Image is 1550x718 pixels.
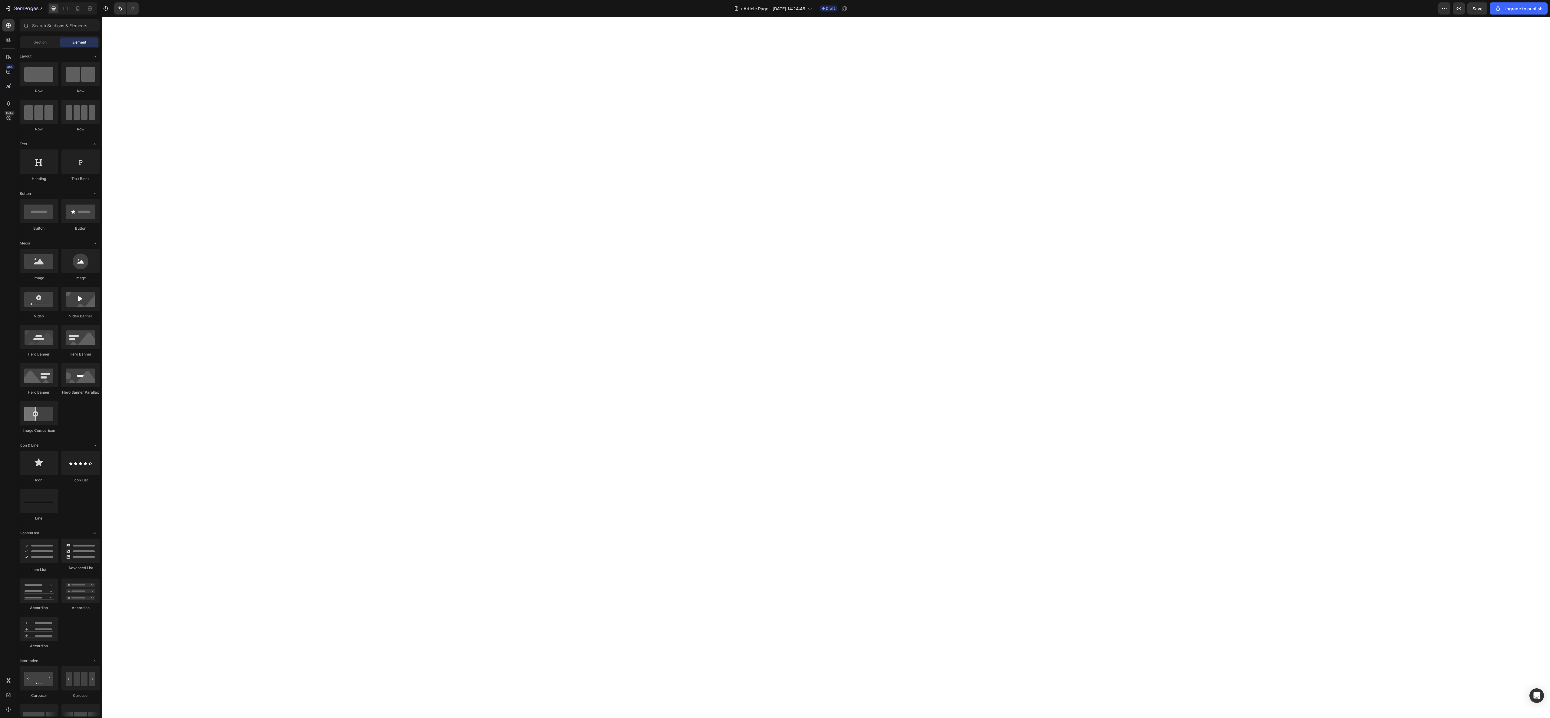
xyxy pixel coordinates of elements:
span: Button [20,191,31,196]
div: Hero Banner [61,352,100,357]
div: Open Intercom Messenger [1529,688,1544,703]
span: Toggle open [90,528,100,538]
button: Upgrade to publish [1490,2,1548,15]
input: Search Sections & Elements [20,19,100,31]
span: Section [34,40,47,45]
div: Button [20,226,58,231]
span: Interactive [20,658,38,664]
p: 7 [40,5,42,12]
div: Hero Banner Parallax [61,390,100,395]
div: Heading [20,176,58,182]
div: Advanced List [61,565,100,571]
div: Image [61,275,100,281]
div: Icon [20,477,58,483]
div: Item List [20,567,58,572]
div: Row [20,126,58,132]
span: Content list [20,530,39,536]
span: Article Page - [DATE] 14:24:48 [744,5,805,12]
div: Row [20,88,58,94]
span: Element [72,40,86,45]
div: Row [61,88,100,94]
span: Media [20,241,30,246]
button: 7 [2,2,45,15]
div: Line [20,516,58,521]
div: Video [20,313,58,319]
div: Carousel [61,693,100,698]
div: Video Banner [61,313,100,319]
span: Toggle open [90,51,100,61]
span: Draft [826,6,835,11]
span: / [741,5,742,12]
iframe: Design area [102,17,1550,718]
div: Text Block [61,176,100,182]
div: Accordion [61,605,100,611]
div: Hero Banner [20,352,58,357]
span: Text [20,141,27,147]
div: Image [20,275,58,281]
button: Save [1467,2,1487,15]
span: Toggle open [90,189,100,198]
span: Toggle open [90,441,100,450]
div: Icon List [61,477,100,483]
div: Hero Banner [20,390,58,395]
div: Accordion [20,605,58,611]
div: Beta [5,111,15,116]
span: Layout [20,54,31,59]
div: Carousel [20,693,58,698]
div: Button [61,226,100,231]
span: Toggle open [90,139,100,149]
span: Toggle open [90,656,100,666]
div: Undo/Redo [114,2,139,15]
div: Upgrade to publish [1495,5,1542,12]
div: Row [61,126,100,132]
span: Toggle open [90,238,100,248]
div: Accordion [20,643,58,649]
span: Save [1472,6,1482,11]
span: Icon & Line [20,443,38,448]
div: Image Comparison [20,428,58,433]
div: 450 [6,64,15,69]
